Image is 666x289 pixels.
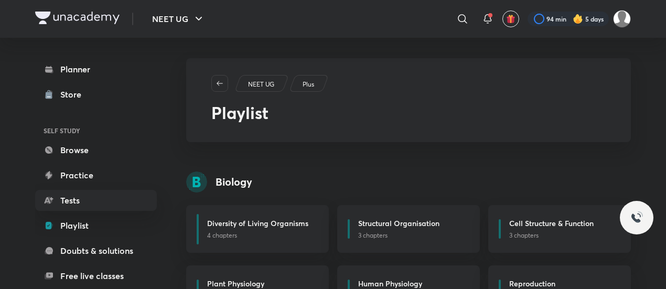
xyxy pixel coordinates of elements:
[35,122,157,140] h6: SELF STUDY
[207,231,316,240] p: 4 chapters
[358,278,422,289] h6: Human Physiology
[35,190,157,211] a: Tests
[35,12,120,24] img: Company Logo
[207,278,264,289] h6: Plant Physiology
[35,84,157,105] a: Store
[35,165,157,186] a: Practice
[35,215,157,236] a: Playlist
[358,231,467,240] p: 3 chapters
[301,80,316,89] a: Plus
[509,218,594,229] h6: Cell Structure & Function
[246,80,276,89] a: NEET UG
[216,174,252,190] h4: Biology
[613,10,631,28] img: Shristi Raj
[630,211,643,224] img: ttu
[248,80,274,89] p: NEET UG
[358,218,439,229] h6: Structural Organisation
[186,205,329,253] a: Diversity of Living Organisms4 chapters
[509,231,618,240] p: 3 chapters
[60,88,88,101] div: Store
[488,205,631,253] a: Cell Structure & Function3 chapters
[506,14,515,24] img: avatar
[573,14,583,24] img: streak
[303,80,314,89] p: Plus
[35,265,157,286] a: Free live classes
[509,278,555,289] h6: Reproduction
[35,12,120,27] a: Company Logo
[35,59,157,80] a: Planner
[35,140,157,160] a: Browse
[337,205,480,253] a: Structural Organisation3 chapters
[35,240,157,261] a: Doubts & solutions
[211,100,606,125] h2: Playlist
[186,172,207,192] img: syllabus
[502,10,519,27] button: avatar
[146,8,211,29] button: NEET UG
[207,218,308,229] h6: Diversity of Living Organisms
